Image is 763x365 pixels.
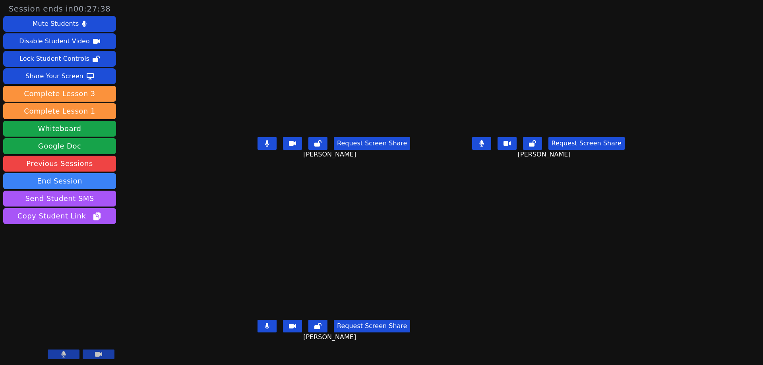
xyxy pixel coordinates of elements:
span: [PERSON_NAME] [518,150,573,159]
button: Disable Student Video [3,33,116,49]
button: Share Your Screen [3,68,116,84]
button: Mute Students [3,16,116,32]
span: [PERSON_NAME] [303,332,358,342]
button: Send Student SMS [3,191,116,207]
button: Request Screen Share [334,137,410,150]
time: 00:27:38 [74,4,111,14]
button: Copy Student Link [3,208,116,224]
span: [PERSON_NAME] [303,150,358,159]
button: Request Screen Share [548,137,625,150]
span: Session ends in [9,3,111,14]
a: Google Doc [3,138,116,154]
button: Complete Lesson 3 [3,86,116,102]
button: Complete Lesson 1 [3,103,116,119]
button: Request Screen Share [334,320,410,332]
div: Lock Student Controls [19,52,89,65]
div: Mute Students [33,17,79,30]
div: Disable Student Video [19,35,89,48]
span: Copy Student Link [17,211,102,222]
button: Whiteboard [3,121,116,137]
button: Lock Student Controls [3,51,116,67]
button: End Session [3,173,116,189]
div: Share Your Screen [25,70,83,83]
a: Previous Sessions [3,156,116,172]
